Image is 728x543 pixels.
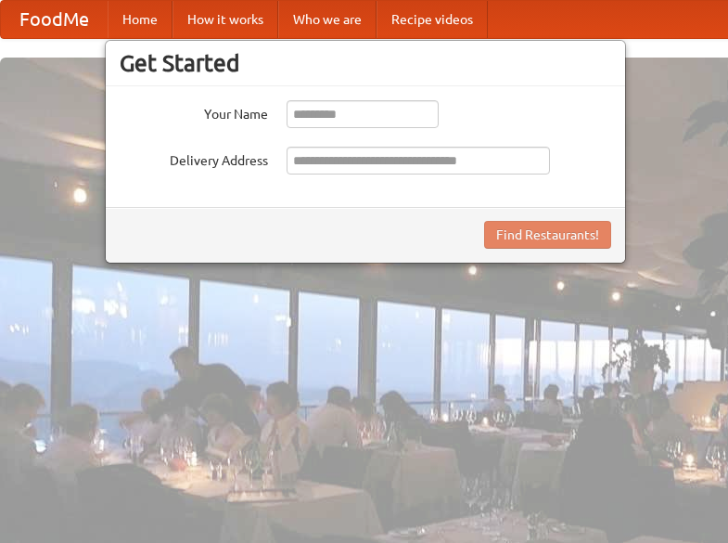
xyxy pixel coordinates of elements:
[108,1,172,38] a: Home
[120,100,268,123] label: Your Name
[120,147,268,170] label: Delivery Address
[484,221,611,249] button: Find Restaurants!
[120,49,611,77] h3: Get Started
[172,1,278,38] a: How it works
[377,1,488,38] a: Recipe videos
[1,1,108,38] a: FoodMe
[278,1,377,38] a: Who we are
